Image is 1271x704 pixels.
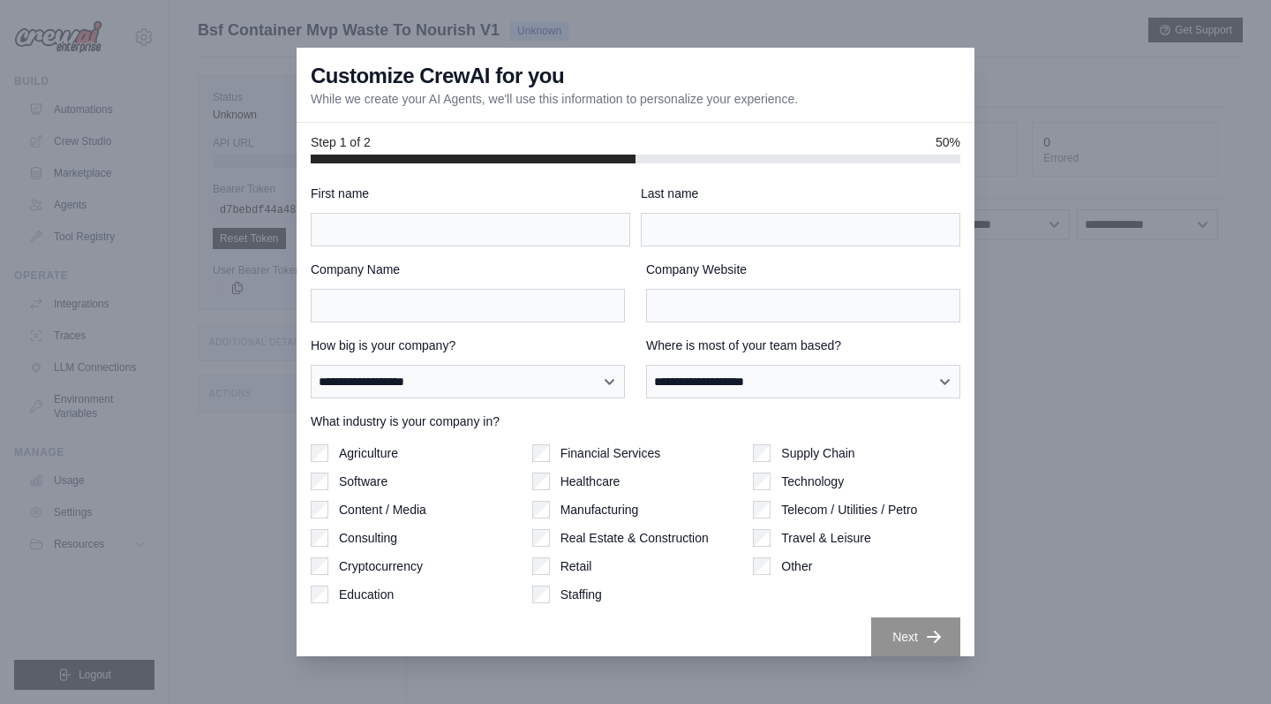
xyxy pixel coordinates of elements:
[339,529,397,547] label: Consulting
[311,133,371,151] span: Step 1 of 2
[311,413,960,430] label: What industry is your company in?
[560,444,661,462] label: Financial Services
[560,529,709,547] label: Real Estate & Construction
[781,501,917,519] label: Telecom / Utilities / Petro
[339,473,387,490] label: Software
[560,586,602,603] label: Staffing
[560,501,639,519] label: Manufacturing
[781,529,870,547] label: Travel & Leisure
[936,133,960,151] span: 50%
[339,586,394,603] label: Education
[311,261,625,278] label: Company Name
[339,501,426,519] label: Content / Media
[311,337,625,354] label: How big is your company?
[871,617,960,656] button: Next
[339,557,423,575] label: Cryptocurrency
[781,444,854,462] label: Supply Chain
[1183,619,1271,704] iframe: Chat Widget
[781,557,812,575] label: Other
[646,337,960,354] label: Where is most of your team based?
[311,185,630,202] label: First name
[560,473,620,490] label: Healthcare
[781,473,844,490] label: Technology
[560,557,592,575] label: Retail
[339,444,398,462] label: Agriculture
[311,62,564,90] h3: Customize CrewAI for you
[311,90,798,108] p: While we create your AI Agents, we'll use this information to personalize your experience.
[641,185,960,202] label: Last name
[646,261,960,278] label: Company Website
